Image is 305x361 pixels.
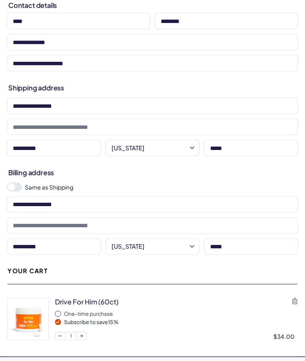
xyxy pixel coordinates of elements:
[25,183,298,191] label: Same as Shipping
[66,332,76,340] span: 1
[8,267,48,275] h2: Your Cart
[64,310,297,318] div: One-time purchase
[8,83,297,92] h2: Shipping address
[8,0,297,10] h2: Contact details
[8,168,297,177] h2: Billing address
[55,297,119,306] div: Drive for him (60ct)
[8,298,49,340] img: HERO_4.jpg
[273,332,297,340] div: $34.00
[64,318,297,326] div: Subscribe to save 15 %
